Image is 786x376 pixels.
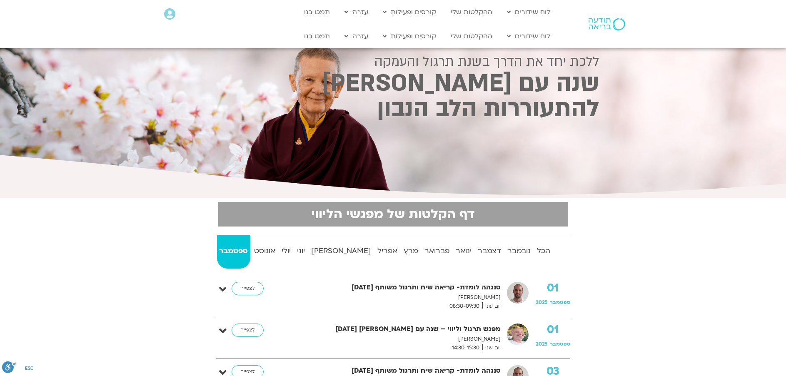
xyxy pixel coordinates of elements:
strong: 01 [536,282,570,294]
a: ההקלטות שלי [447,28,497,44]
a: ההקלטות שלי [447,4,497,20]
strong: דצמבר [476,245,504,257]
a: ינואר [454,235,474,269]
a: עזרה [340,4,372,20]
span: יום שני [482,302,501,311]
span: יום שני [482,344,501,352]
strong: 01 [536,324,570,336]
a: מרץ [402,235,421,269]
p: [PERSON_NAME] [282,293,501,302]
strong: הכל [535,245,553,257]
strong: ינואר [454,245,474,257]
strong: סנגהה לומדת- קריאה שיח ותרגול משותף [DATE] [282,282,501,293]
a: הכל [535,235,553,269]
a: ספטמבר [217,235,250,269]
h2: שנה עם [PERSON_NAME] [187,72,599,95]
h2: להתעוררות הלב הנבון [187,98,599,120]
span: 2025 [536,341,548,347]
h2: ללכת יחד את הדרך בשנת תרגול והעמקה [187,54,599,69]
strong: [PERSON_NAME] [309,245,374,257]
strong: מפגש תרגול וליווי – שנה עם [PERSON_NAME] [DATE] [282,324,501,335]
a: פברואר [422,235,452,269]
strong: ספטמבר [217,245,250,257]
strong: אפריל [375,245,400,257]
a: אפריל [375,235,400,269]
strong: אוגוסט [252,245,278,257]
p: [PERSON_NAME] [282,335,501,344]
a: יולי [279,235,293,269]
a: לצפייה [232,324,264,337]
strong: פברואר [422,245,452,257]
a: אוגוסט [252,235,278,269]
span: ספטמבר [550,299,570,306]
a: נובמבר [505,235,533,269]
a: קורסים ופעילות [379,4,440,20]
span: 08:30-09:30 [447,302,482,311]
a: דצמבר [476,235,504,269]
span: ספטמבר [550,341,570,347]
h2: דף הקלטות של מפגשי הליווי [223,207,563,222]
a: לוח שידורים [503,4,554,20]
a: קורסים ופעילות [379,28,440,44]
a: [PERSON_NAME] [309,235,374,269]
a: עזרה [340,28,372,44]
span: 2025 [536,299,548,306]
a: תמכו בנו [300,28,334,44]
strong: יולי [279,245,293,257]
img: תודעה בריאה [589,18,625,30]
strong: מרץ [402,245,421,257]
strong: יוני [295,245,307,257]
strong: נובמבר [505,245,533,257]
a: יוני [295,235,307,269]
a: תמכו בנו [300,4,334,20]
span: 14:30-15:30 [449,344,482,352]
a: לוח שידורים [503,28,554,44]
a: לצפייה [232,282,264,295]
